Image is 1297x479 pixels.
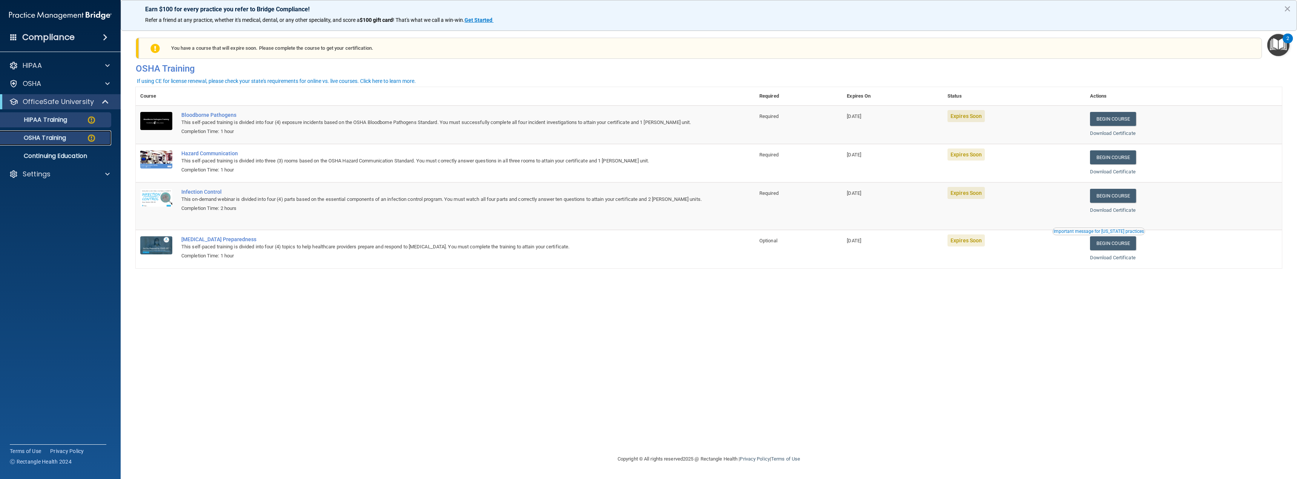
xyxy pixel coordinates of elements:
[847,152,861,158] span: [DATE]
[181,127,717,136] div: Completion Time: 1 hour
[87,115,96,125] img: warning-circle.0cc9ac19.png
[1085,87,1282,106] th: Actions
[759,113,779,119] span: Required
[23,97,94,106] p: OfficeSafe University
[947,234,985,246] span: Expires Soon
[847,238,861,243] span: [DATE]
[1090,130,1136,136] a: Download Certificate
[5,134,66,142] p: OSHA Training
[137,78,416,84] div: If using CE for license renewal, please check your state's requirements for online vs. live cours...
[1090,150,1136,164] a: Begin Course
[1090,255,1136,260] a: Download Certificate
[181,189,717,195] a: Infection Control
[1286,38,1289,48] div: 2
[1090,169,1136,174] a: Download Certificate
[10,447,41,455] a: Terms of Use
[465,17,494,23] a: Get Started
[571,447,846,471] div: Copyright © All rights reserved 2025 @ Rectangle Health | |
[150,44,160,53] img: exclamation-circle-solid-warning.7ed2984d.png
[181,251,717,260] div: Completion Time: 1 hour
[9,61,110,70] a: HIPAA
[393,17,465,23] span: ! That's what we call a win-win.
[145,17,360,23] span: Refer a friend at any practice, whether it's medical, dental, or any other speciality, and score a
[740,456,770,462] a: Privacy Policy
[947,187,985,199] span: Expires Soon
[22,32,75,43] h4: Compliance
[1052,228,1145,235] button: Read this if you are a dental practitioner in the state of CA
[9,8,112,23] img: PMB logo
[1267,34,1289,56] button: Open Resource Center, 2 new notifications
[181,204,717,213] div: Completion Time: 2 hours
[1284,3,1291,15] button: Close
[139,38,1262,59] div: You have a course that will expire soon. Please complete the course to get your certification.
[1090,112,1136,126] a: Begin Course
[23,170,51,179] p: Settings
[943,87,1085,106] th: Status
[771,456,800,462] a: Terms of Use
[5,152,108,160] p: Continuing Education
[136,77,417,85] button: If using CE for license renewal, please check your state's requirements for online vs. live cours...
[759,238,777,243] span: Optional
[1053,229,1144,234] div: Important message for [US_STATE] practices
[1090,236,1136,250] a: Begin Course
[847,113,861,119] span: [DATE]
[5,116,67,124] p: HIPAA Training
[847,190,861,196] span: [DATE]
[181,195,717,204] div: This on-demand webinar is divided into four (4) parts based on the essential components of an inf...
[9,79,110,88] a: OSHA
[9,97,109,106] a: OfficeSafe University
[145,6,1272,13] p: Earn $100 for every practice you refer to Bridge Compliance!
[1090,207,1136,213] a: Download Certificate
[759,152,779,158] span: Required
[181,150,717,156] a: Hazard Communication
[755,87,842,106] th: Required
[181,165,717,174] div: Completion Time: 1 hour
[181,112,717,118] a: Bloodborne Pathogens
[181,156,717,165] div: This self-paced training is divided into three (3) rooms based on the OSHA Hazard Communication S...
[947,110,985,122] span: Expires Soon
[136,63,1282,74] h4: OSHA Training
[947,148,985,161] span: Expires Soon
[87,133,96,143] img: warning-circle.0cc9ac19.png
[10,458,72,465] span: Ⓒ Rectangle Health 2024
[181,242,717,251] div: This self-paced training is divided into four (4) topics to help healthcare providers prepare and...
[23,79,41,88] p: OSHA
[181,118,717,127] div: This self-paced training is divided into four (4) exposure incidents based on the OSHA Bloodborne...
[360,17,393,23] strong: $100 gift card
[1090,189,1136,203] a: Begin Course
[181,236,717,242] a: [MEDICAL_DATA] Preparedness
[465,17,492,23] strong: Get Started
[50,447,84,455] a: Privacy Policy
[842,87,943,106] th: Expires On
[9,170,110,179] a: Settings
[23,61,42,70] p: HIPAA
[759,190,779,196] span: Required
[136,87,177,106] th: Course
